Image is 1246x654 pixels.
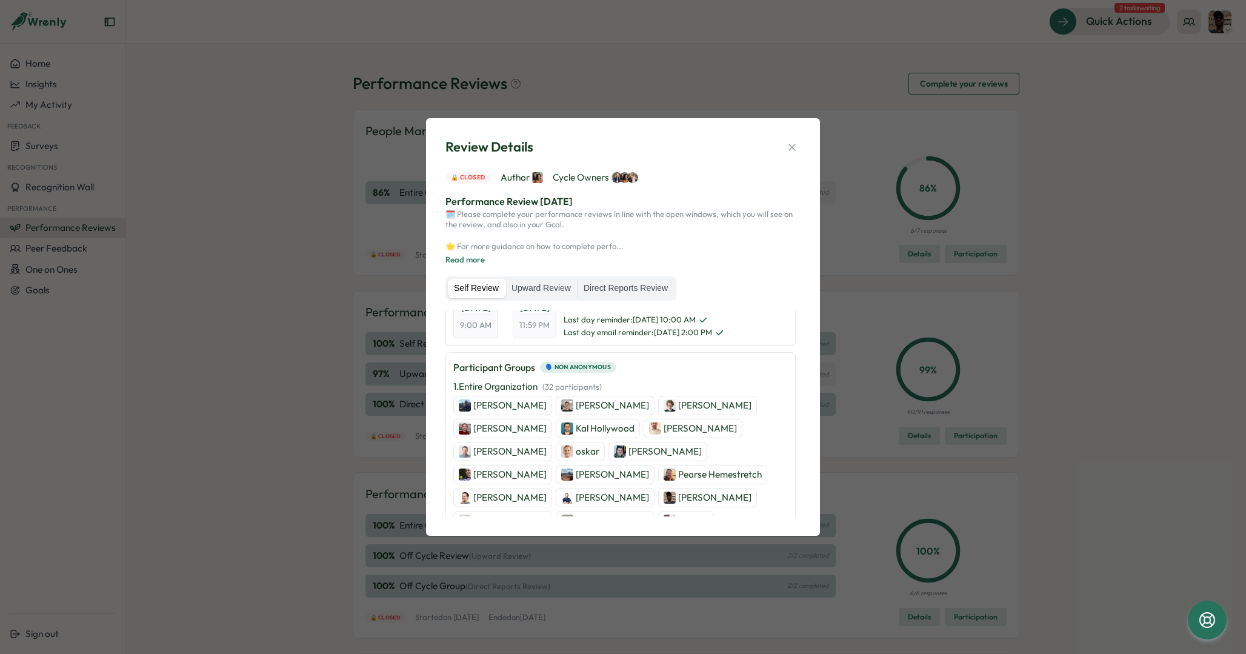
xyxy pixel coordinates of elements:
img: Joe Barber [664,399,676,412]
p: [PERSON_NAME] [473,445,547,458]
p: Participant Groups [453,360,535,375]
p: [PERSON_NAME] [628,445,702,458]
img: Damir Becarevic [459,445,471,458]
span: Last day email reminder : [DATE] 2:00 PM [564,327,724,338]
img: Thomas Wroe [459,515,471,527]
a: Chris Hogben[PERSON_NAME] [453,488,552,507]
p: [PERSON_NAME] [576,514,649,527]
img: Viveca Riley [619,172,630,183]
p: 1 . Entire Organization [453,380,602,393]
a: Jamalah Bryan[PERSON_NAME] [658,488,757,507]
span: Cycle Owners [553,171,638,184]
a: Damir Becarevic[PERSON_NAME] [453,442,552,461]
a: Greg Youngman[PERSON_NAME] [556,511,655,530]
img: Daniele Faraglia [561,399,573,412]
img: Pearse Hemestretch [664,469,676,481]
p: oskar [576,445,599,458]
img: Hanna Smith [611,172,622,183]
img: Hannah Saunders [627,172,638,183]
a: Pearse HemestretchPearse Hemestretch [658,465,767,484]
a: Adria Figueres[PERSON_NAME] [556,465,655,484]
span: Last day reminder : [DATE] 10:00 AM [564,315,724,325]
img: oskar [561,445,573,458]
img: Jamalah Bryan [664,492,676,504]
img: Jayden [664,515,676,527]
img: Kal Hollywood [561,422,573,435]
img: James Nock [561,492,573,504]
p: [PERSON_NAME] [678,491,751,504]
a: James Nock[PERSON_NAME] [556,488,655,507]
img: Adria Figueres [561,469,573,481]
a: Kal HollywoodKal Hollywood [556,419,640,438]
img: Chris Hogben [459,492,471,504]
p: [PERSON_NAME] [473,491,547,504]
p: Jayden [678,514,708,527]
p: [PERSON_NAME] [576,491,649,504]
p: [PERSON_NAME] [473,514,547,527]
a: Naomi Gotts[PERSON_NAME] [453,419,552,438]
p: [PERSON_NAME] [473,422,547,435]
a: Sam Sharma-Bell[PERSON_NAME] [644,419,742,438]
span: Author [501,171,543,184]
span: 9:00 AM [460,320,491,331]
a: Thomas Wroe[PERSON_NAME] [453,511,552,530]
a: Anthony Iles[PERSON_NAME] [453,465,552,484]
p: [PERSON_NAME] [576,399,649,412]
p: [PERSON_NAME] [576,468,649,481]
img: Alex Marshall [459,399,471,412]
span: Review Details [445,138,533,156]
img: Naomi Gotts [459,422,471,435]
label: Upward Review [505,279,577,298]
label: Direct Reports Review [578,279,674,298]
button: Read more [445,255,485,265]
p: Kal Hollywood [576,422,635,435]
span: 🔒 Closed [451,173,485,182]
a: oskaroskar [556,442,605,461]
img: Sam Sharma-Bell [649,422,661,435]
label: Self Review [448,279,505,298]
span: ( 32 participants ) [542,382,602,392]
span: 11:59 PM [519,320,550,331]
a: JaydenJayden [658,511,714,530]
p: Performance Review [DATE] [445,194,801,209]
img: Greg Youngman [561,515,573,527]
p: [PERSON_NAME] [664,422,737,435]
p: Pearse Hemestretch [678,468,762,481]
img: Viveca Riley [532,172,543,183]
p: [PERSON_NAME] [473,468,547,481]
img: Anthony Iles [459,469,471,481]
p: [PERSON_NAME] [678,399,751,412]
a: Gerome Braddock[PERSON_NAME] [608,442,707,461]
a: Daniele Faraglia[PERSON_NAME] [556,396,655,415]
a: Alex Marshall[PERSON_NAME] [453,396,552,415]
span: 🗣️ Non Anonymous [545,362,611,372]
p: 🗓️ Please complete your performance reviews in line with the open windows, which you will see on ... [445,209,801,252]
img: Gerome Braddock [614,445,626,458]
p: [PERSON_NAME] [473,399,547,412]
a: Joe Barber[PERSON_NAME] [658,396,757,415]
